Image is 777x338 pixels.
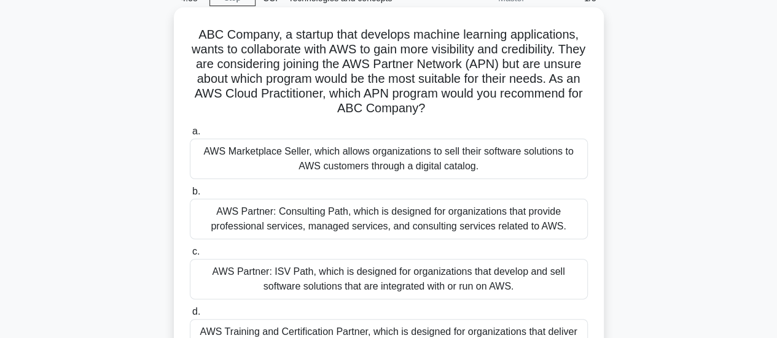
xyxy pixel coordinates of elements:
div: AWS Partner: Consulting Path, which is designed for organizations that provide professional servi... [190,199,588,239]
span: d. [192,306,200,317]
span: b. [192,186,200,196]
div: AWS Partner: ISV Path, which is designed for organizations that develop and sell software solutio... [190,259,588,299]
div: AWS Marketplace Seller, which allows organizations to sell their software solutions to AWS custom... [190,139,588,179]
span: a. [192,126,200,136]
h5: ABC Company, a startup that develops machine learning applications, wants to collaborate with AWS... [189,27,589,117]
span: c. [192,246,200,256]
